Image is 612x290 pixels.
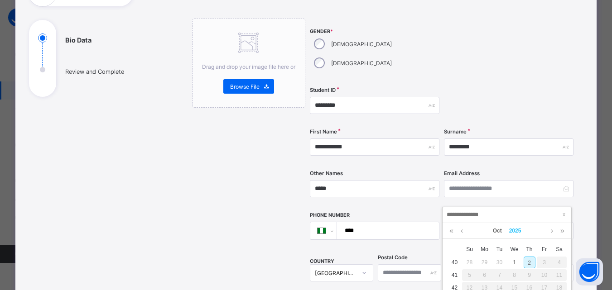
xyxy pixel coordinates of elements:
[522,242,537,256] th: Thu
[492,269,507,281] td: October 7, 2025
[522,269,537,281] td: October 9, 2025
[447,269,462,281] td: 41
[310,212,350,218] label: Phone Number
[444,128,467,135] label: Surname
[447,223,456,238] a: Last year (Control + left)
[492,245,507,253] span: Tu
[464,257,476,268] div: 28
[537,269,552,281] div: 10
[576,258,603,285] button: Open asap
[537,257,552,268] div: 3
[537,245,552,253] span: Fr
[552,257,567,268] div: 4
[462,242,477,256] th: Sun
[537,242,552,256] th: Fri
[522,256,537,269] td: October 2, 2025
[507,242,522,256] th: Wed
[492,256,507,269] td: September 30, 2025
[489,223,506,238] a: Oct
[331,60,392,67] label: [DEMOGRAPHIC_DATA]
[477,256,492,269] td: September 29, 2025
[378,254,408,261] label: Postal Code
[552,269,567,281] div: 11
[310,87,336,93] label: Student ID
[315,270,357,276] div: [GEOGRAPHIC_DATA]
[552,256,567,269] td: October 4, 2025
[477,242,492,256] th: Mon
[522,269,537,281] div: 9
[192,19,305,108] div: Drag and drop your image file here orBrowse File
[310,170,343,176] label: Other Names
[507,245,522,253] span: We
[492,242,507,256] th: Tue
[507,269,522,281] div: 8
[507,269,522,281] td: October 8, 2025
[524,257,535,268] div: 2
[552,269,567,281] td: October 11, 2025
[492,269,507,281] div: 7
[462,245,477,253] span: Su
[477,269,492,281] td: October 6, 2025
[444,170,480,176] label: Email Address
[477,269,492,281] div: 6
[494,257,506,268] div: 30
[507,256,522,269] td: October 1, 2025
[477,245,492,253] span: Mo
[537,269,552,281] td: October 10, 2025
[479,257,491,268] div: 29
[230,83,260,90] span: Browse File
[462,269,477,281] td: October 5, 2025
[310,29,439,34] span: Gender
[506,223,525,238] a: 2025
[310,258,334,264] span: COUNTRY
[202,63,295,70] span: Drag and drop your image file here or
[447,256,462,269] td: 40
[331,41,392,48] label: [DEMOGRAPHIC_DATA]
[537,256,552,269] td: October 3, 2025
[549,223,555,238] a: Next month (PageDown)
[310,128,337,135] label: First Name
[522,245,537,253] span: Th
[462,256,477,269] td: September 28, 2025
[462,269,477,281] div: 5
[552,242,567,256] th: Sat
[458,223,465,238] a: Previous month (PageUp)
[558,223,567,238] a: Next year (Control + right)
[552,245,567,253] span: Sa
[509,257,520,268] div: 1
